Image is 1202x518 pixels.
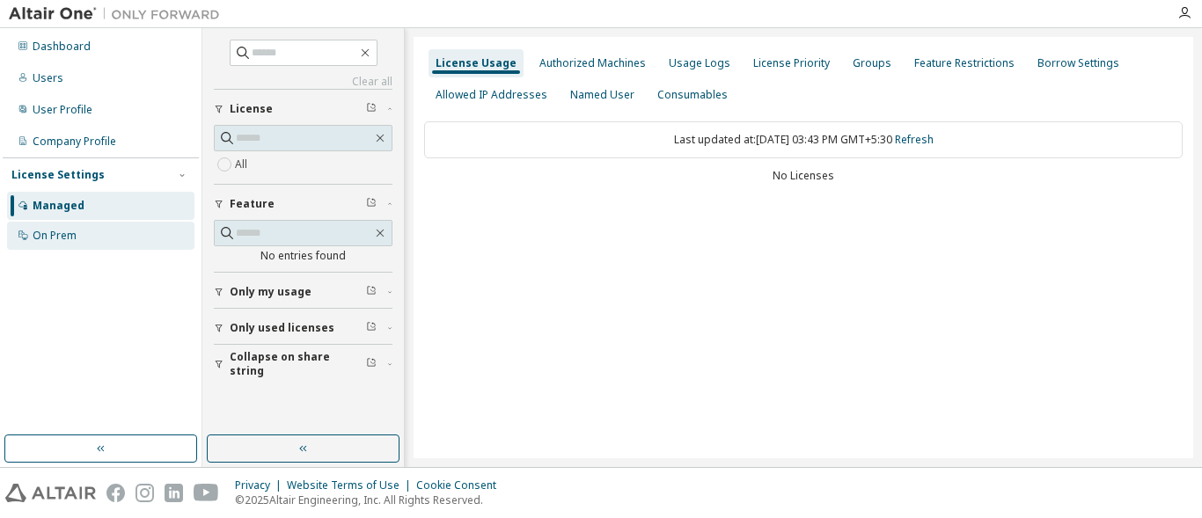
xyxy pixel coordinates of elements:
[230,350,366,378] span: Collapse on share string
[230,197,275,211] span: Feature
[230,102,273,116] span: License
[214,90,392,128] button: License
[230,285,311,299] span: Only my usage
[287,478,416,492] div: Website Terms of Use
[424,169,1183,183] div: No Licenses
[235,154,251,175] label: All
[570,88,634,102] div: Named User
[235,492,507,507] p: © 2025 Altair Engineering, Inc. All Rights Reserved.
[416,478,507,492] div: Cookie Consent
[436,88,547,102] div: Allowed IP Addresses
[214,75,392,89] a: Clear all
[235,478,287,492] div: Privacy
[657,88,728,102] div: Consumables
[214,273,392,311] button: Only my usage
[33,103,92,117] div: User Profile
[5,484,96,502] img: altair_logo.svg
[33,229,77,243] div: On Prem
[214,249,392,263] div: No entries found
[11,168,105,182] div: License Settings
[366,285,377,299] span: Clear filter
[753,56,830,70] div: License Priority
[9,5,229,23] img: Altair One
[895,132,934,147] a: Refresh
[539,56,646,70] div: Authorized Machines
[669,56,730,70] div: Usage Logs
[853,56,891,70] div: Groups
[33,40,91,54] div: Dashboard
[230,321,334,335] span: Only used licenses
[165,484,183,502] img: linkedin.svg
[366,357,377,371] span: Clear filter
[366,197,377,211] span: Clear filter
[33,135,116,149] div: Company Profile
[194,484,219,502] img: youtube.svg
[33,71,63,85] div: Users
[214,309,392,347] button: Only used licenses
[1037,56,1119,70] div: Borrow Settings
[136,484,154,502] img: instagram.svg
[366,321,377,335] span: Clear filter
[436,56,517,70] div: License Usage
[214,185,392,223] button: Feature
[106,484,125,502] img: facebook.svg
[33,199,84,213] div: Managed
[424,121,1183,158] div: Last updated at: [DATE] 03:43 PM GMT+5:30
[214,345,392,383] button: Collapse on share string
[366,102,377,116] span: Clear filter
[914,56,1015,70] div: Feature Restrictions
